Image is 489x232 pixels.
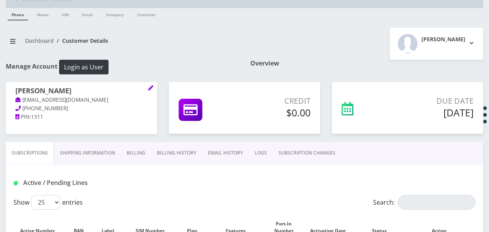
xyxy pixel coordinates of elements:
[54,37,108,45] li: Customer Details
[58,8,73,20] a: SIM
[151,142,202,164] a: Billing History
[421,36,465,43] h2: [PERSON_NAME]
[15,96,108,104] a: [EMAIL_ADDRESS][DOMAIN_NAME]
[6,60,239,74] h1: Manage Account
[250,60,483,67] h1: Overview
[121,142,151,164] a: Billing
[14,195,83,210] label: Show entries
[273,142,341,164] a: SUBSCRIPTION CHANGES
[14,179,160,187] h1: Active / Pending Lines
[58,62,109,71] a: Login as User
[389,107,474,118] h5: [DATE]
[389,95,474,107] p: Due Date
[31,113,43,120] span: 1311
[15,113,31,121] a: PIN:
[15,87,148,96] h1: [PERSON_NAME]
[14,181,18,185] img: Active / Pending Lines
[249,142,273,164] a: LOGS
[33,8,53,20] a: Name
[8,8,28,20] a: Phone
[238,107,311,118] h5: $0.00
[390,28,483,60] button: [PERSON_NAME]
[238,95,311,107] p: Credit
[373,195,475,210] label: Search:
[78,8,97,20] a: Email
[202,142,249,164] a: EMAIL HISTORY
[54,142,121,164] a: Shipping Information
[6,33,239,55] nav: breadcrumb
[31,195,60,210] select: Showentries
[133,8,160,20] a: Customer
[6,142,54,164] a: Subscriptions
[22,105,68,112] span: [PHONE_NUMBER]
[102,8,128,20] a: Company
[398,195,475,210] input: Search:
[59,60,109,74] button: Login as User
[25,37,54,44] a: Dashboard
